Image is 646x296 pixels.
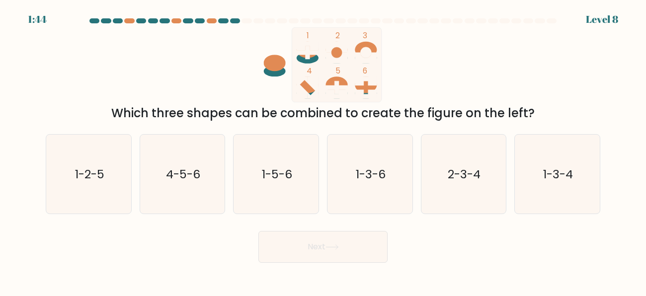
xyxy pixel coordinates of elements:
button: Next [258,231,388,263]
tspan: 1 [307,30,309,41]
tspan: 4 [307,66,312,76]
text: 1-2-5 [75,165,104,182]
text: 2-3-4 [448,165,481,182]
div: 1:44 [28,12,47,27]
div: Level 8 [586,12,618,27]
tspan: 2 [336,30,340,41]
text: 1-5-6 [262,165,292,182]
text: 1-3-6 [356,165,386,182]
tspan: 3 [363,30,368,41]
div: Which three shapes can be combined to create the figure on the left? [52,104,594,122]
text: 4-5-6 [166,165,200,182]
tspan: 5 [336,66,341,76]
text: 1-3-4 [543,165,573,182]
tspan: 6 [363,66,368,76]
